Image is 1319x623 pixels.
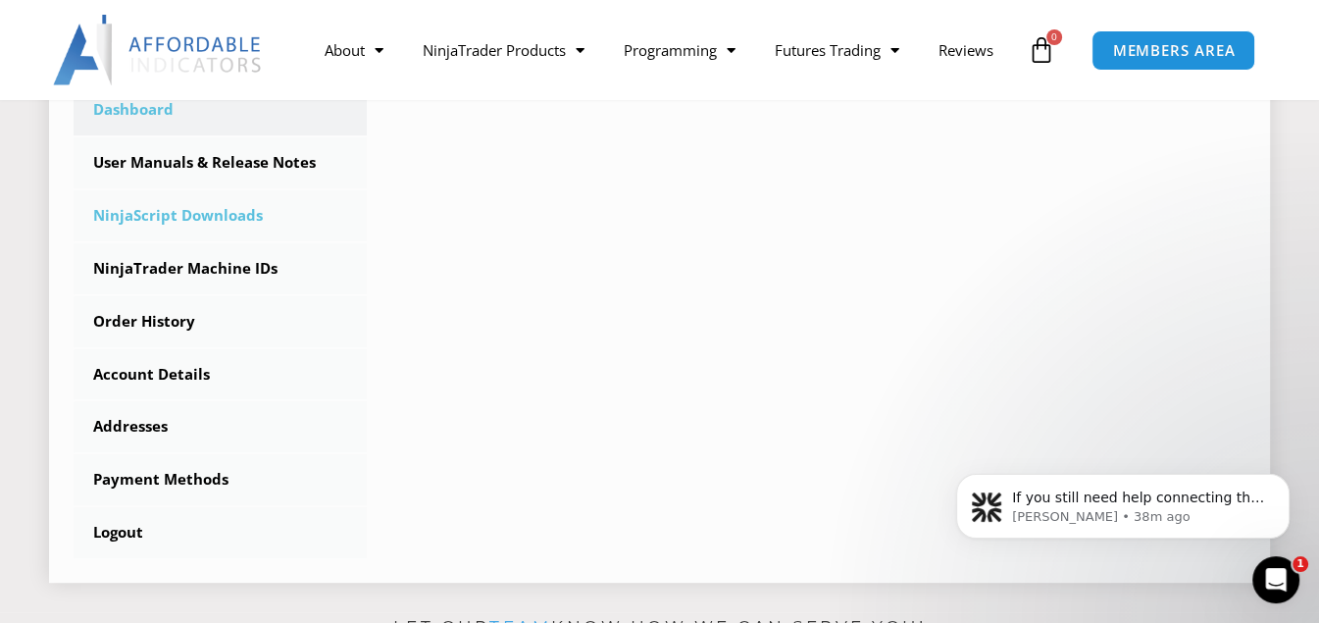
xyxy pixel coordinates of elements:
[403,27,604,73] a: NinjaTrader Products
[998,22,1085,78] a: 0
[1046,29,1062,45] span: 0
[74,84,367,135] a: Dashboard
[74,84,367,558] nav: Account pages
[1091,30,1255,71] a: MEMBERS AREA
[74,296,367,347] a: Order History
[927,433,1319,570] iframe: Intercom notifications message
[604,27,755,73] a: Programming
[1252,556,1299,603] iframe: Intercom live chat
[74,190,367,241] a: NinjaScript Downloads
[305,27,1023,73] nav: Menu
[1112,43,1235,58] span: MEMBERS AREA
[919,27,1013,73] a: Reviews
[305,27,403,73] a: About
[1293,556,1308,572] span: 1
[74,401,367,452] a: Addresses
[755,27,919,73] a: Futures Trading
[74,137,367,188] a: User Manuals & Release Notes
[74,349,367,400] a: Account Details
[53,15,264,85] img: LogoAI | Affordable Indicators – NinjaTrader
[74,454,367,505] a: Payment Methods
[74,243,367,294] a: NinjaTrader Machine IDs
[74,507,367,558] a: Logout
